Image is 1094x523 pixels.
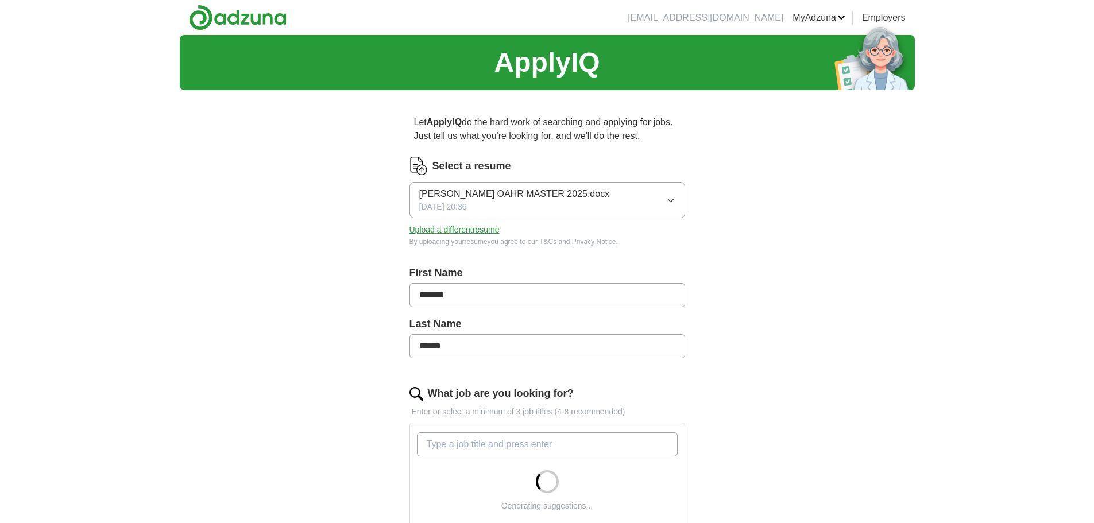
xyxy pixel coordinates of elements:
[409,111,685,148] p: Let do the hard work of searching and applying for jobs. Just tell us what you're looking for, an...
[494,42,600,83] h1: ApplyIQ
[409,237,685,247] div: By uploading your resume you agree to our and .
[793,11,845,25] a: MyAdzuna
[409,265,685,281] label: First Name
[409,157,428,175] img: CV Icon
[862,11,906,25] a: Employers
[572,238,616,246] a: Privacy Notice
[409,316,685,332] label: Last Name
[419,201,467,213] span: [DATE] 20:36
[628,11,783,25] li: [EMAIL_ADDRESS][DOMAIN_NAME]
[409,387,423,401] img: search.png
[409,224,500,236] button: Upload a differentresume
[539,238,556,246] a: T&Cs
[427,117,462,127] strong: ApplyIQ
[409,406,685,418] p: Enter or select a minimum of 3 job titles (4-8 recommended)
[409,182,685,218] button: [PERSON_NAME] OAHR MASTER 2025.docx[DATE] 20:36
[419,187,610,201] span: [PERSON_NAME] OAHR MASTER 2025.docx
[501,500,593,512] div: Generating suggestions...
[189,5,287,30] img: Adzuna logo
[417,432,678,456] input: Type a job title and press enter
[428,386,574,401] label: What job are you looking for?
[432,158,511,174] label: Select a resume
